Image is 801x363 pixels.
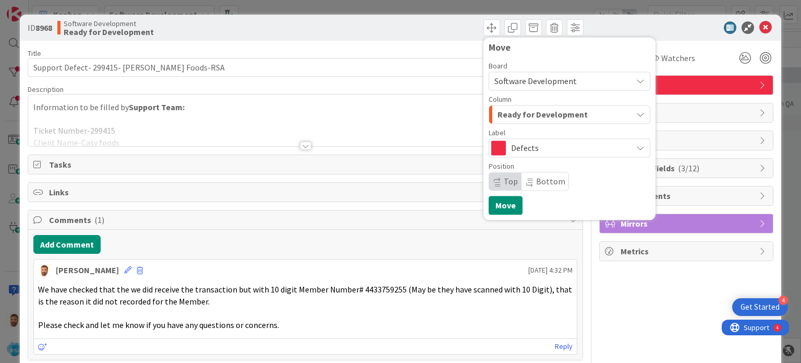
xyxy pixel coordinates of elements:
a: Reply [555,340,573,353]
div: 4 [54,4,57,13]
span: Links [49,186,563,198]
span: Top [504,176,518,186]
b: 8968 [35,22,52,33]
div: Open Get Started checklist, remaining modules: 4 [732,298,788,316]
span: [DATE] 4:32 PM [528,265,573,276]
span: Metrics [621,245,754,257]
span: Defects [621,79,754,91]
strong: Support Team: [129,102,185,112]
span: Bottom [536,176,565,186]
span: Position [489,162,514,170]
span: ( 3/12 ) [678,163,699,173]
button: Add Comment [33,235,101,254]
div: Move [489,42,650,53]
span: Ready for Development [497,108,588,121]
span: Tasks [49,158,563,171]
span: Board [489,62,507,69]
span: Software Development [64,19,154,28]
span: ( 1 ) [94,215,104,225]
span: Attachments [621,190,754,202]
div: [PERSON_NAME] [56,264,119,276]
img: AS [38,264,51,276]
span: Block [621,134,754,147]
button: Ready for Development [489,105,650,124]
span: Support [22,2,47,14]
label: Title [28,49,41,58]
span: Description [28,85,64,94]
span: Column [489,96,512,103]
span: Comments [49,214,563,226]
p: Information to be filled by [33,101,577,113]
span: Mirrors [621,217,754,230]
span: Custom Fields [621,162,754,174]
span: ID [28,21,52,34]
button: Move [489,196,523,215]
b: Ready for Development [64,28,154,36]
span: Dates [621,107,754,119]
span: We have checked that the we did receive the transaction but with 10 digit Member Number# 44337592... [38,284,574,307]
span: Defects [511,140,627,155]
div: 4 [779,296,788,305]
div: Get Started [741,302,780,312]
span: Label [489,129,505,136]
span: Software Development [494,76,577,86]
input: type card name here... [28,58,582,77]
span: Watchers [661,52,695,64]
span: Please check and let me know if you have any questions or concerns. [38,320,279,330]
